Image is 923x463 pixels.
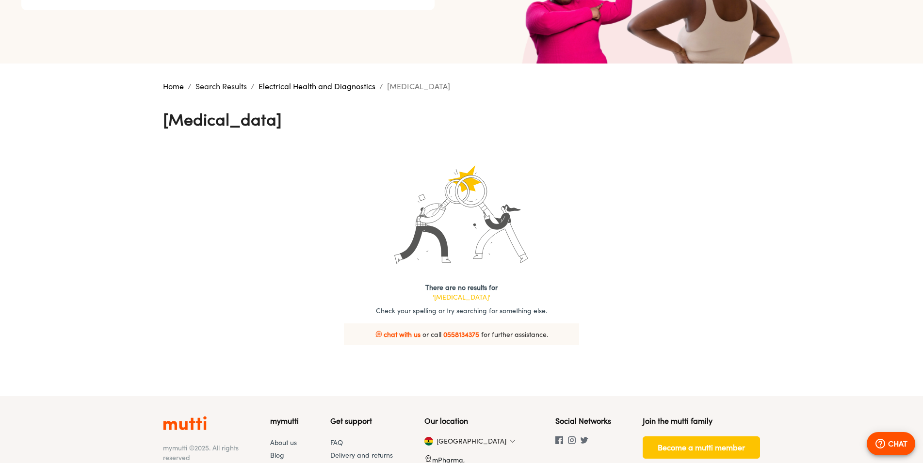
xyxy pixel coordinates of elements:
[443,330,479,338] a: 0558134375
[330,451,393,459] a: Delivery and returns
[270,438,297,447] a: About us
[555,436,563,444] img: Facebook
[163,80,761,92] nav: breadcrumb
[888,438,907,449] p: CHAT
[424,455,432,463] img: Location
[867,432,915,455] button: CHAT
[425,283,498,302] h6: There are no results for
[379,80,383,92] li: /
[425,292,498,302] p: ' [MEDICAL_DATA] '
[163,81,184,91] a: Home
[422,330,441,338] span: or call
[188,80,192,92] li: /
[481,330,548,338] span: for further assistance.
[163,109,282,129] h4: [MEDICAL_DATA]
[568,436,576,444] img: Instagram
[424,437,433,446] img: Ghana
[259,81,375,91] a: Electrical Health and Diagnostics
[424,415,524,427] h5: Our location
[568,437,581,446] a: Instagram
[384,330,421,338] span: chat with us
[643,415,760,427] h5: Join the mutti family
[270,415,299,427] h5: mymutti
[643,436,760,459] button: Become a mutti member
[555,415,611,427] h5: Social Networks
[658,441,745,454] span: Become a mutti member
[330,438,343,447] a: FAQ
[163,415,207,431] img: Logo
[195,80,247,92] p: Search Results
[270,451,284,459] a: Blog
[581,436,588,444] img: Twitter
[163,443,239,463] p: mymutti © 2025 . All rights reserved
[251,80,255,92] li: /
[424,436,439,446] section: [GEOGRAPHIC_DATA]
[555,437,568,446] a: Facebook
[387,80,450,92] p: [MEDICAL_DATA]
[581,437,593,446] a: Twitter
[330,415,393,427] h5: Get support
[510,438,516,444] img: Dropdown
[376,306,547,316] p: Check your spelling or try searching for something else.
